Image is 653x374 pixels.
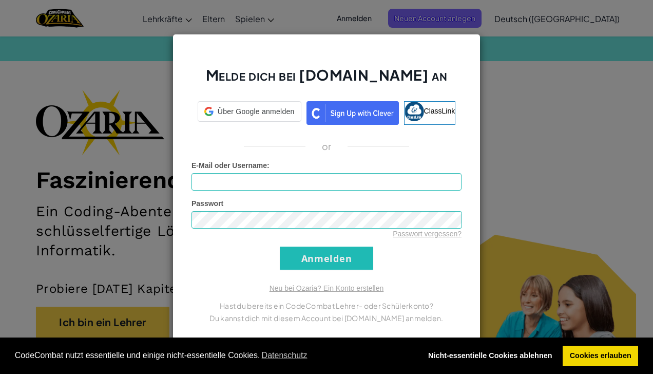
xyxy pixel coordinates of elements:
[306,101,399,125] img: clever_sso_button@2x.png
[198,101,301,125] a: Über Google anmelden
[191,161,267,170] span: E-Mail oder Username
[424,107,455,115] span: ClassLink
[191,300,462,312] p: Hast du bereits ein CodeCombat Lehrer- oder Schülerkonto?
[191,65,462,95] h2: Melde dich bei [DOMAIN_NAME] an
[191,312,462,324] p: Du kannst dich mit diesem Account bei [DOMAIN_NAME] anmelden.
[405,102,424,121] img: classlink-logo-small.png
[15,348,413,363] span: CodeCombat nutzt essentielle und einige nicht-essentielle Cookies.
[218,106,295,117] span: Über Google anmelden
[191,160,270,171] label: :
[393,230,462,238] a: Passwort vergessen?
[260,348,309,363] a: learn more about cookies
[191,199,223,208] span: Passwort
[198,101,301,122] div: Über Google anmelden
[421,346,559,366] a: deny cookies
[280,247,373,270] input: Anmelden
[563,346,638,366] a: allow cookies
[322,140,332,153] p: or
[270,284,384,292] a: Neu bei Ozaria? Ein Konto erstellen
